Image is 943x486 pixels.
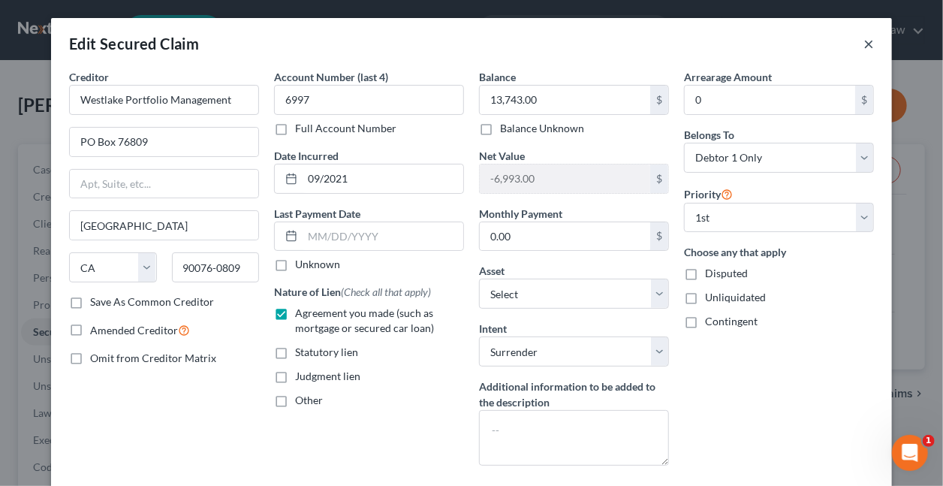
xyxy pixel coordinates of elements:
label: Net Value [479,148,525,164]
span: Other [295,394,323,406]
label: Intent [479,321,507,337]
label: Date Incurred [274,148,339,164]
label: Save As Common Creditor [90,294,214,309]
label: Balance [479,69,516,85]
span: Statutory lien [295,346,358,358]
span: Creditor [69,71,109,83]
div: $ [650,165,668,193]
span: Judgment lien [295,370,360,382]
label: Priority [684,185,733,203]
input: Enter zip... [172,252,260,282]
label: Monthly Payment [479,206,562,222]
input: Search creditor by name... [69,85,259,115]
input: 0.00 [685,86,855,114]
input: 0.00 [480,86,650,114]
span: Disputed [705,267,748,279]
label: Account Number (last 4) [274,69,388,85]
span: Asset [479,264,505,277]
input: 0.00 [480,165,650,193]
span: Amended Creditor [90,324,178,337]
input: Apt, Suite, etc... [70,170,258,198]
div: Edit Secured Claim [69,33,199,54]
input: Enter city... [70,211,258,240]
iframe: Intercom live chat [892,435,928,471]
label: Nature of Lien [274,284,431,300]
span: 1 [923,435,935,447]
label: Full Account Number [295,121,396,136]
input: MM/DD/YYYY [303,165,463,193]
label: Choose any that apply [684,244,874,260]
label: Last Payment Date [274,206,360,222]
div: $ [650,222,668,251]
label: Arrearage Amount [684,69,772,85]
input: Enter address... [70,128,258,156]
input: XXXX [274,85,464,115]
span: Omit from Creditor Matrix [90,352,216,364]
input: 0.00 [480,222,650,251]
label: Unknown [295,257,340,272]
span: Belongs To [684,128,734,141]
label: Additional information to be added to the description [479,379,669,410]
span: Contingent [705,315,758,328]
span: (Check all that apply) [341,285,431,298]
span: Unliquidated [705,291,766,303]
button: × [863,35,874,53]
span: Agreement you made (such as mortgage or secured car loan) [295,306,434,334]
div: $ [855,86,873,114]
label: Balance Unknown [500,121,584,136]
div: $ [650,86,668,114]
input: MM/DD/YYYY [303,222,463,251]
